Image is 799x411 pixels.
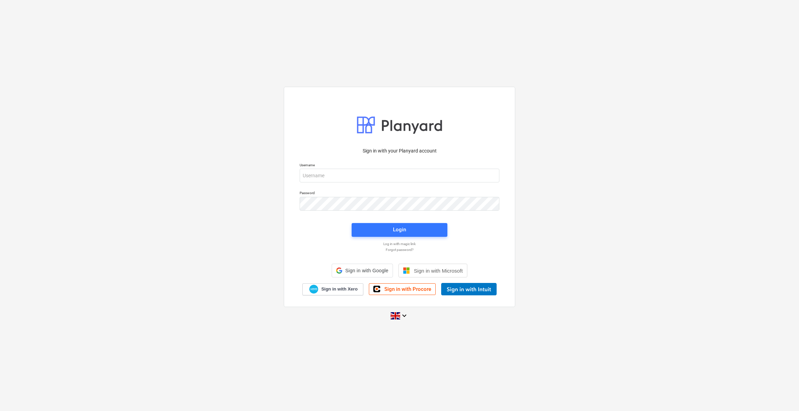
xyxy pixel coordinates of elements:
a: Log in with magic link [296,242,503,246]
div: Sign in with Google [332,264,393,277]
img: Xero logo [309,285,318,294]
p: Username [300,163,499,169]
p: Password [300,191,499,197]
a: Forgot password? [296,247,503,252]
img: Microsoft logo [403,267,410,274]
i: keyboard_arrow_down [400,312,408,320]
p: Sign in with your Planyard account [300,147,499,155]
span: Sign in with Xero [321,286,357,292]
span: Sign in with Google [345,268,388,273]
a: Sign in with Xero [302,283,364,295]
span: Sign in with Procore [384,286,431,292]
span: Sign in with Microsoft [414,268,463,274]
input: Username [300,169,499,182]
div: Login [393,225,406,234]
a: Sign in with Procore [369,283,436,295]
button: Login [352,223,447,237]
